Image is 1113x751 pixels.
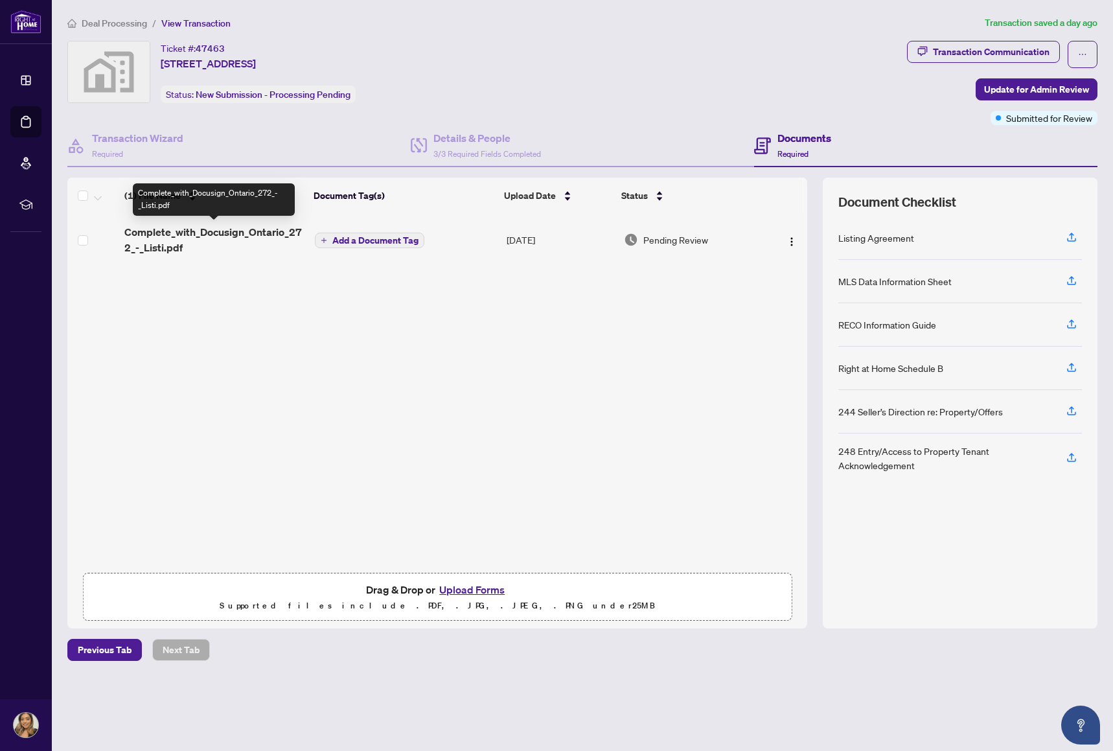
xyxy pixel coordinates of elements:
[78,640,132,660] span: Previous Tab
[315,232,424,249] button: Add a Document Tag
[92,130,183,146] h4: Transaction Wizard
[838,318,936,332] div: RECO Information Guide
[67,639,142,661] button: Previous Tab
[433,130,541,146] h4: Details & People
[933,41,1050,62] div: Transaction Communication
[161,56,256,71] span: [STREET_ADDRESS]
[124,224,304,255] span: Complete_with_Docusign_Ontario_272_-_Listi.pdf
[133,183,295,216] div: Complete_with_Docusign_Ontario_272_-_Listi.pdf
[838,361,943,375] div: Right at Home Schedule B
[504,189,556,203] span: Upload Date
[161,86,356,103] div: Status:
[501,214,619,266] td: [DATE]
[67,19,76,28] span: home
[196,89,350,100] span: New Submission - Processing Pending
[332,236,419,245] span: Add a Document Tag
[196,43,225,54] span: 47463
[161,17,231,29] span: View Transaction
[838,193,956,211] span: Document Checklist
[777,130,831,146] h4: Documents
[643,233,708,247] span: Pending Review
[119,178,308,214] th: (1) File Name
[838,404,1003,419] div: 244 Seller’s Direction re: Property/Offers
[82,17,147,29] span: Deal Processing
[616,178,763,214] th: Status
[308,178,499,214] th: Document Tag(s)
[499,178,616,214] th: Upload Date
[838,274,952,288] div: MLS Data Information Sheet
[14,713,38,737] img: Profile Icon
[781,229,802,250] button: Logo
[315,233,424,248] button: Add a Document Tag
[124,189,181,203] span: (1) File Name
[366,581,509,598] span: Drag & Drop or
[838,444,1051,472] div: 248 Entry/Access to Property Tenant Acknowledgement
[624,233,638,247] img: Document Status
[92,149,123,159] span: Required
[786,237,797,247] img: Logo
[91,598,783,614] p: Supported files include .PDF, .JPG, .JPEG, .PNG under 25 MB
[321,237,327,244] span: plus
[907,41,1060,63] button: Transaction Communication
[1078,50,1087,59] span: ellipsis
[435,581,509,598] button: Upload Forms
[985,16,1097,30] article: Transaction saved a day ago
[10,10,41,34] img: logo
[68,41,150,102] img: svg%3e
[976,78,1097,100] button: Update for Admin Review
[777,149,809,159] span: Required
[433,149,541,159] span: 3/3 Required Fields Completed
[1006,111,1092,125] span: Submitted for Review
[838,231,914,245] div: Listing Agreement
[621,189,648,203] span: Status
[152,16,156,30] li: /
[984,79,1089,100] span: Update for Admin Review
[152,639,210,661] button: Next Tab
[161,41,225,56] div: Ticket #:
[1061,706,1100,745] button: Open asap
[84,573,791,621] span: Drag & Drop orUpload FormsSupported files include .PDF, .JPG, .JPEG, .PNG under25MB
